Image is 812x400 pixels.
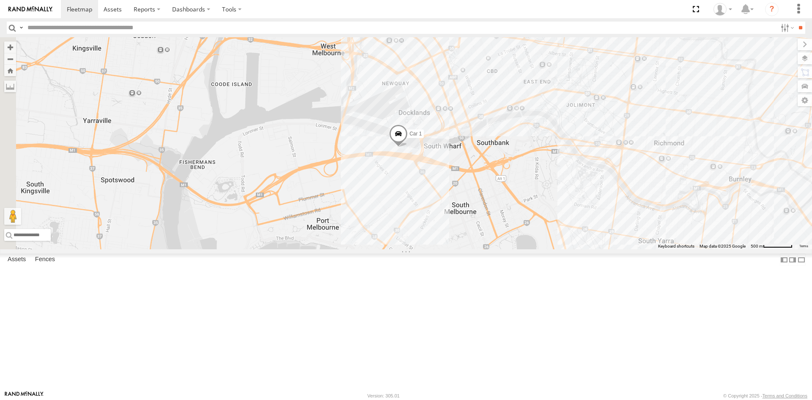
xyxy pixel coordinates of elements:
button: Keyboard shortcuts [658,243,694,249]
button: Map Scale: 500 m per 66 pixels [748,243,795,249]
label: Dock Summary Table to the Left [780,254,788,266]
label: Measure [4,80,16,92]
button: Drag Pegman onto the map to open Street View [4,208,21,225]
label: Assets [3,254,30,266]
div: © Copyright 2025 - [723,393,807,398]
label: Dock Summary Table to the Right [788,254,797,266]
i: ? [765,3,779,16]
button: Zoom Home [4,65,16,76]
a: Visit our Website [5,392,44,400]
img: rand-logo.svg [8,6,52,12]
button: Zoom out [4,53,16,65]
label: Search Query [18,22,25,34]
div: Tony Vamvakitis [710,3,735,16]
label: Fences [31,254,59,266]
span: Map data ©2025 Google [700,244,746,248]
label: Search Filter Options [777,22,796,34]
a: Terms [799,245,808,248]
a: Terms and Conditions [763,393,807,398]
label: Hide Summary Table [797,254,806,266]
label: Map Settings [798,94,812,106]
span: 500 m [751,244,763,248]
span: Car 1 [409,131,422,137]
div: Version: 305.01 [368,393,400,398]
button: Zoom in [4,41,16,53]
